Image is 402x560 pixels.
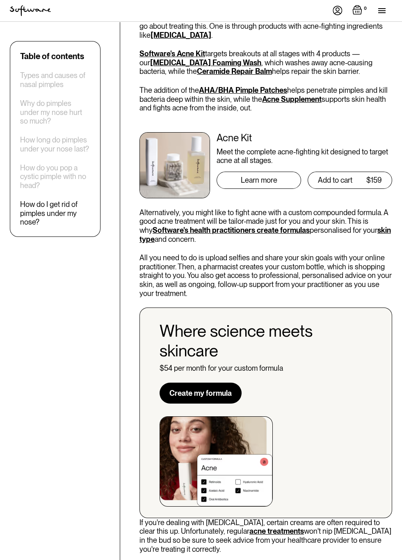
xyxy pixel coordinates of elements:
[160,383,242,404] a: Create my formula
[199,86,287,94] a: AHA/BHA Pimple Patches
[318,176,352,184] div: Add to cart
[160,321,372,360] div: Where science meets skincare
[20,163,90,190] a: How do you pop a cystic pimple with no head?
[20,51,84,61] div: Table of contents
[139,49,392,76] p: targets breakouts at all stages with 4 products — our , which washes away acne-causing bacteria, ...
[366,176,382,184] div: $159
[153,226,310,234] a: Software's health practitioners create formulas
[139,253,392,298] p: All you need to do is upload selfies and share your skin goals with your online practitioner. The...
[217,147,392,165] div: Meet the complete acne-fighting kit designed to target acne at all stages.
[352,5,368,16] a: Open empty cart
[262,95,322,103] a: Acne Supplement
[139,208,392,243] p: Alternatively, you might like to fight acne with a custom compounded formula. A good acne treatme...
[362,5,368,12] div: 0
[241,176,277,184] div: Learn more
[10,5,51,16] img: Software Logo
[139,132,392,198] a: Acne KitMeet the complete acne-fighting kit designed to target acne at all stages.Learn moreAdd t...
[20,99,90,126] a: Why do pimples under my nose hurt so much?
[160,364,283,373] div: $54 per month for your custom formula
[139,86,392,112] p: The addition of the helps penetrate pimples and kill bacteria deep within the skin, while the sup...
[150,58,261,67] a: [MEDICAL_DATA] Foaming Wash
[20,200,90,227] a: How do I get rid of pimples under my nose?
[151,31,211,39] a: [MEDICAL_DATA]
[10,5,51,16] a: home
[20,71,90,89] a: Types and causes of nasal pimples
[139,49,205,58] a: Software's Acne Kit
[249,527,304,535] a: acne treatments
[139,518,392,553] p: If you're dealing with [MEDICAL_DATA], certain creams are often required to clear this up. Unfort...
[20,135,90,153] a: How long do pimples under your nose last?
[217,132,392,144] div: Acne Kit
[139,226,391,243] a: skin type
[139,13,392,39] p: If you're dealing with [MEDICAL_DATA] around your nose, there are two ways to go about treating t...
[197,67,272,76] a: Ceramide Repair Balm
